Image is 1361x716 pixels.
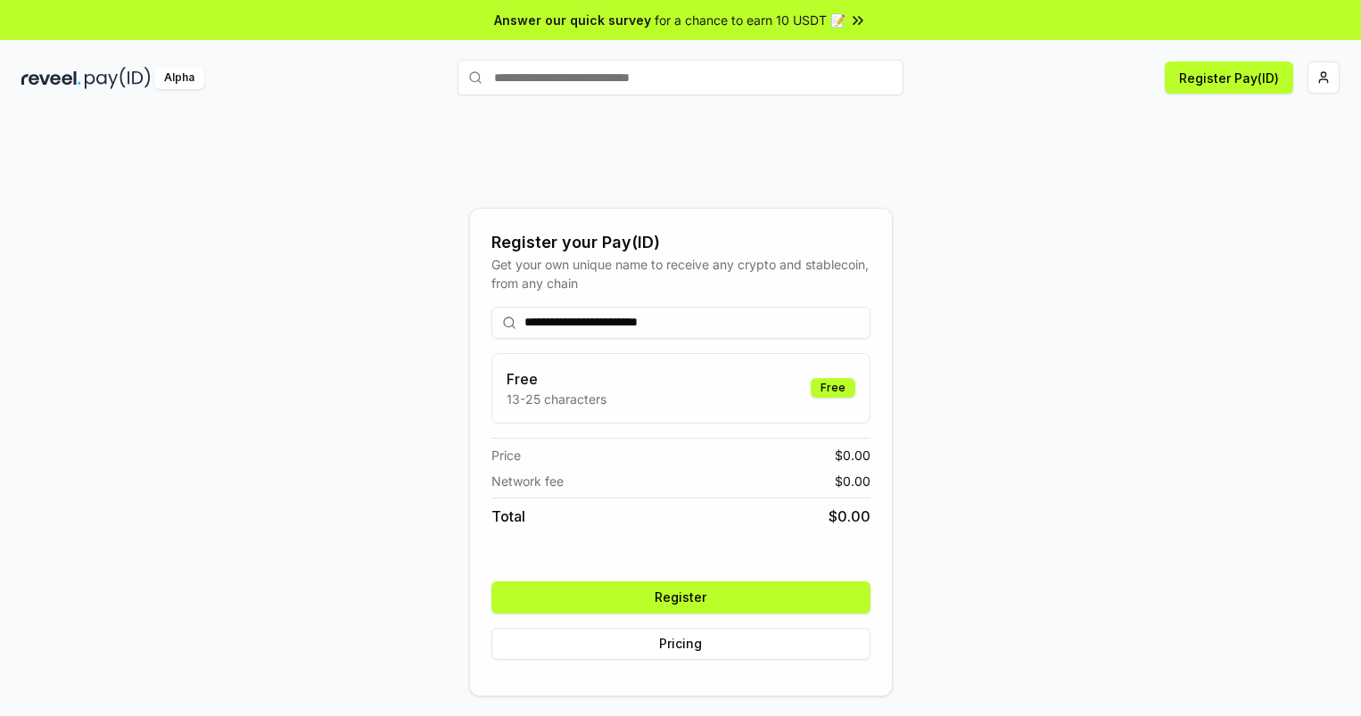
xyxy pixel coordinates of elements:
[154,67,204,89] div: Alpha
[21,67,81,89] img: reveel_dark
[491,446,521,465] span: Price
[811,378,855,398] div: Free
[507,390,606,408] p: 13-25 characters
[491,581,870,613] button: Register
[491,230,870,255] div: Register your Pay(ID)
[85,67,151,89] img: pay_id
[1165,62,1293,94] button: Register Pay(ID)
[655,11,845,29] span: for a chance to earn 10 USDT 📝
[507,368,606,390] h3: Free
[835,472,870,490] span: $ 0.00
[494,11,651,29] span: Answer our quick survey
[491,255,870,292] div: Get your own unique name to receive any crypto and stablecoin, from any chain
[491,506,525,527] span: Total
[835,446,870,465] span: $ 0.00
[491,628,870,660] button: Pricing
[491,472,564,490] span: Network fee
[829,506,870,527] span: $ 0.00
